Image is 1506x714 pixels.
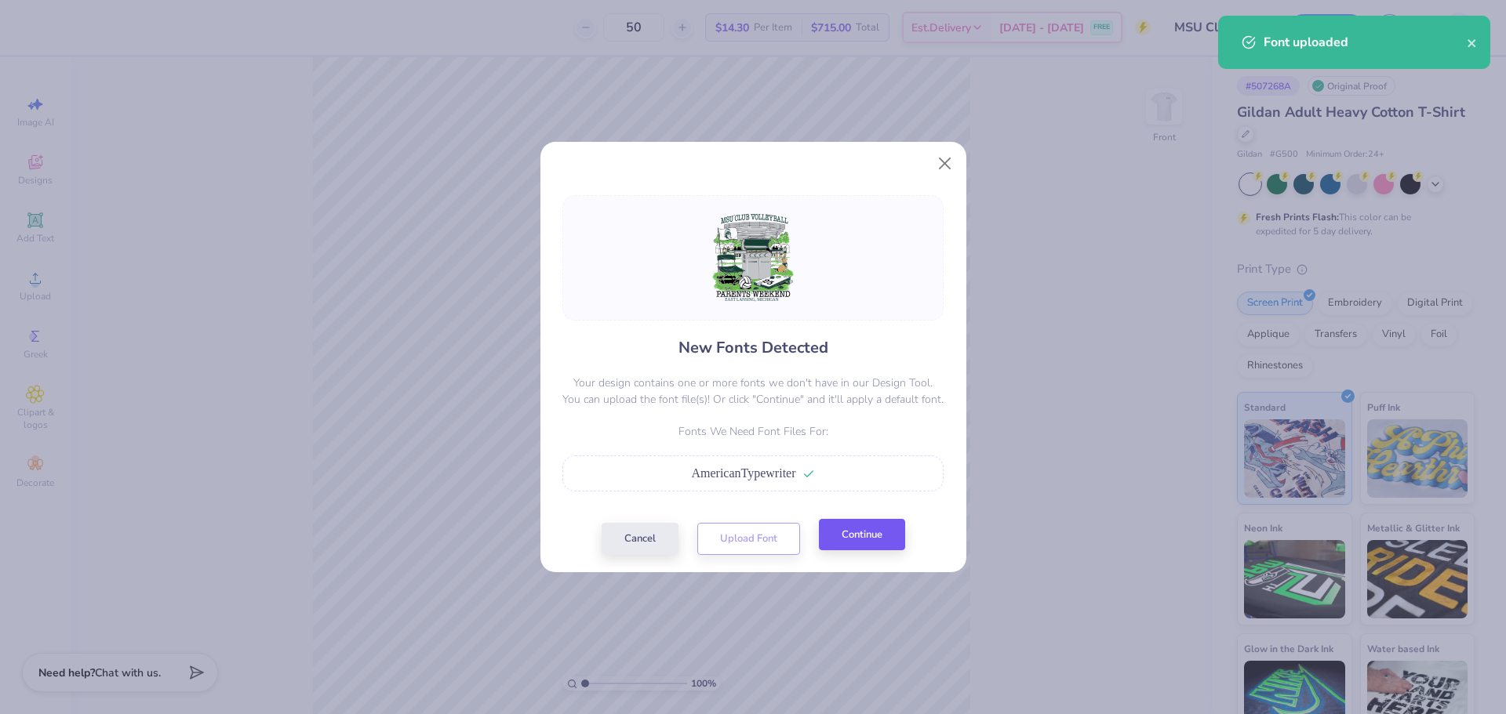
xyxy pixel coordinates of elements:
[691,466,795,480] span: AmericanTypewriter
[929,149,959,179] button: Close
[562,375,944,408] p: Your design contains one or more fonts we don't have in our Design Tool. You can upload the font ...
[678,336,828,359] h4: New Fonts Detected
[602,523,678,555] button: Cancel
[819,519,905,551] button: Continue
[1264,33,1467,52] div: Font uploaded
[1467,33,1478,52] button: close
[562,423,944,440] p: Fonts We Need Font Files For:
